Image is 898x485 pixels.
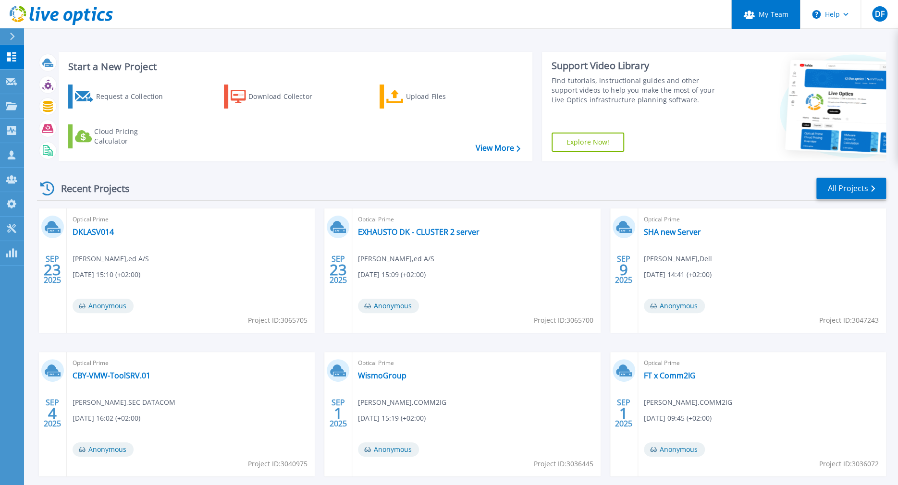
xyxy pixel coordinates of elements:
[358,397,446,408] span: [PERSON_NAME] , COMM2IG
[37,177,143,200] div: Recent Projects
[73,269,140,280] span: [DATE] 15:10 (+02:00)
[73,254,149,264] span: [PERSON_NAME] , ed A/S
[68,85,175,109] a: Request a Collection
[73,214,309,225] span: Optical Prime
[380,85,487,109] a: Upload Files
[534,459,593,469] span: Project ID: 3036445
[44,266,61,274] span: 23
[73,442,134,457] span: Anonymous
[358,299,419,313] span: Anonymous
[358,358,594,368] span: Optical Prime
[644,442,705,457] span: Anonymous
[644,358,880,368] span: Optical Prime
[552,76,727,105] div: Find tutorials, instructional guides and other support videos to help you make the most of your L...
[615,396,633,431] div: SEP 2025
[73,299,134,313] span: Anonymous
[73,358,309,368] span: Optical Prime
[43,396,62,431] div: SEP 2025
[552,133,625,152] a: Explore Now!
[358,227,480,237] a: EXHAUSTO DK - CLUSTER 2 server
[334,409,343,417] span: 1
[615,252,633,287] div: SEP 2025
[73,371,150,380] a: CBY-VMW-ToolSRV.01
[358,371,406,380] a: WismoGroup
[552,60,727,72] div: Support Video Library
[644,397,732,408] span: [PERSON_NAME] , COMM2IG
[644,227,701,237] a: SHA new Server
[248,315,308,326] span: Project ID: 3065705
[358,214,594,225] span: Optical Prime
[96,87,172,106] div: Request a Collection
[819,315,879,326] span: Project ID: 3047243
[619,266,628,274] span: 9
[329,252,347,287] div: SEP 2025
[73,413,140,424] span: [DATE] 16:02 (+02:00)
[816,178,886,199] a: All Projects
[475,144,520,153] a: View More
[73,397,175,408] span: [PERSON_NAME] , SEC DATACOM
[819,459,879,469] span: Project ID: 3036072
[73,227,114,237] a: DKLASV014
[644,371,696,380] a: FT x Comm2IG
[644,269,712,280] span: [DATE] 14:41 (+02:00)
[644,413,712,424] span: [DATE] 09:45 (+02:00)
[358,413,426,424] span: [DATE] 15:19 (+02:00)
[329,396,347,431] div: SEP 2025
[68,124,175,148] a: Cloud Pricing Calculator
[248,87,325,106] div: Download Collector
[874,10,884,18] span: DF
[406,87,482,106] div: Upload Files
[68,61,520,72] h3: Start a New Project
[644,254,712,264] span: [PERSON_NAME] , Dell
[248,459,308,469] span: Project ID: 3040975
[534,315,593,326] span: Project ID: 3065700
[48,409,57,417] span: 4
[644,214,880,225] span: Optical Prime
[94,127,171,146] div: Cloud Pricing Calculator
[43,252,62,287] div: SEP 2025
[358,254,434,264] span: [PERSON_NAME] , ed A/S
[358,442,419,457] span: Anonymous
[644,299,705,313] span: Anonymous
[619,409,628,417] span: 1
[330,266,347,274] span: 23
[358,269,426,280] span: [DATE] 15:09 (+02:00)
[224,85,331,109] a: Download Collector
